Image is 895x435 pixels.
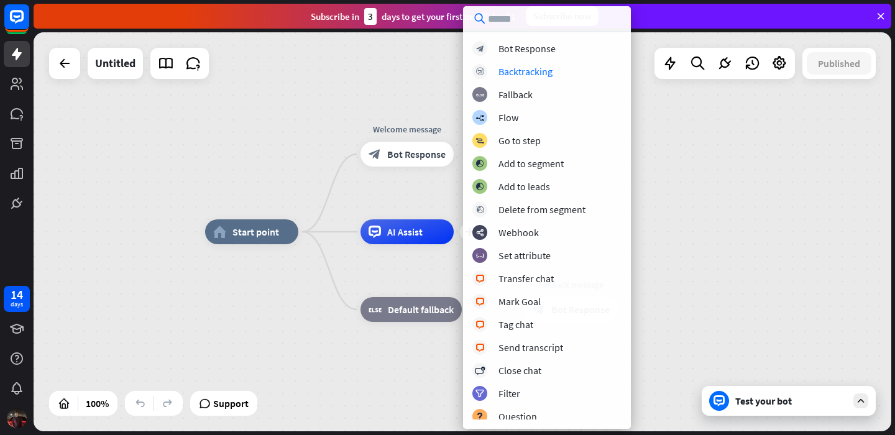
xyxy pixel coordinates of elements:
i: webhooks [476,229,484,237]
div: Welcome message [351,123,463,135]
div: 14 [11,289,23,300]
button: Published [807,52,871,75]
i: block_livechat [475,298,485,306]
i: builder_tree [475,114,484,122]
span: Bot Response [387,148,446,160]
i: filter [475,390,484,398]
div: Webhook [498,226,539,239]
i: block_fallback [369,303,382,316]
div: Delete from segment [498,203,585,216]
div: Question [498,410,537,423]
i: block_add_to_segment [475,183,484,191]
button: Open LiveChat chat widget [10,5,47,42]
div: Test your bot [735,395,847,407]
div: Add to leads [498,180,550,193]
div: Close chat [498,364,541,377]
span: Default fallback [388,303,454,316]
div: Tag chat [498,318,533,331]
i: block_set_attribute [476,252,484,260]
i: block_fallback [476,91,484,99]
a: 14 days [4,286,30,312]
div: 3 [364,8,377,25]
div: Send transcript [498,341,563,354]
div: Add to segment [498,157,564,170]
i: block_add_to_segment [475,160,484,168]
span: AI Assist [387,226,423,238]
div: Set attribute [498,249,551,262]
div: Fallback [498,88,533,101]
div: days [11,300,23,309]
i: home_2 [213,226,226,238]
span: Support [213,393,249,413]
div: Untitled [95,48,135,79]
i: block_close_chat [475,367,485,375]
i: block_question [476,413,484,421]
i: block_backtracking [476,68,484,76]
i: block_livechat [475,275,485,283]
div: Go to step [498,134,541,147]
i: block_livechat [475,321,485,329]
i: block_goto [475,137,484,145]
div: Transfer chat [498,272,554,285]
div: Mark Goal [498,295,541,308]
div: Bot Response [498,42,556,55]
div: Subscribe in days to get your first month for $1 [311,8,516,25]
div: 100% [82,393,112,413]
div: Filter [498,387,520,400]
div: Backtracking [498,65,553,78]
i: block_bot_response [476,45,484,53]
i: block_delete_from_segment [476,206,484,214]
div: Flow [498,111,518,124]
i: block_livechat [475,344,485,352]
span: Start point [232,226,279,238]
i: block_bot_response [369,148,381,160]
